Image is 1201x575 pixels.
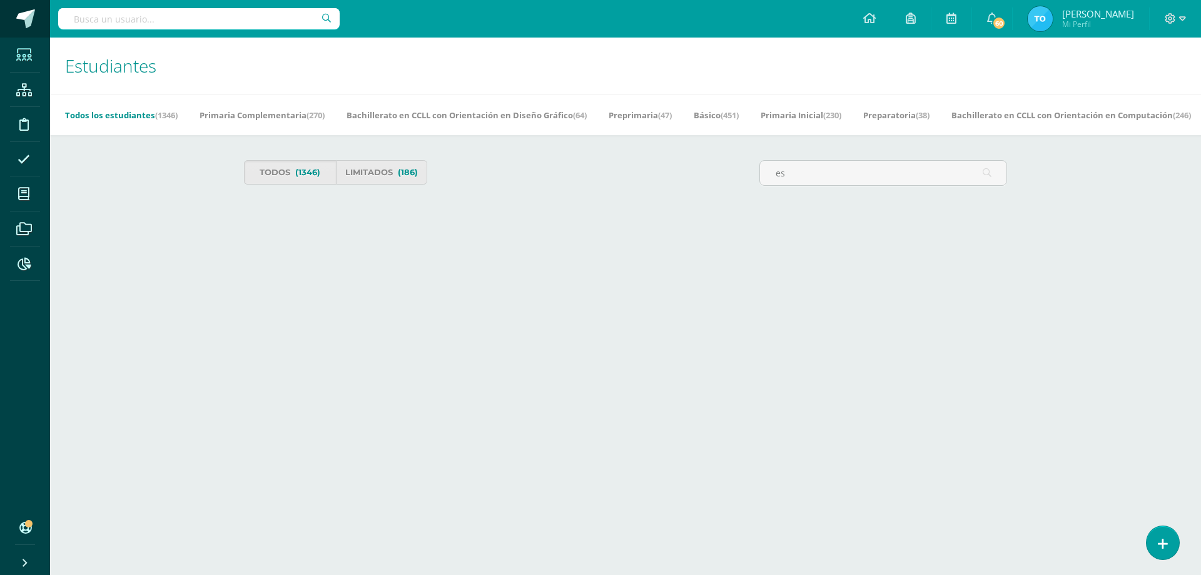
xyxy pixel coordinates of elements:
span: (270) [307,109,325,121]
span: Mi Perfil [1062,19,1134,29]
a: Preprimaria(47) [609,105,672,125]
a: Bachillerato en CCLL con Orientación en Computación(246) [951,105,1191,125]
span: (1346) [295,161,320,184]
span: (246) [1173,109,1191,121]
a: Bachillerato en CCLL con Orientación en Diseño Gráfico(64) [347,105,587,125]
a: Primaria Complementaria(270) [200,105,325,125]
span: (1346) [155,109,178,121]
a: Primaria Inicial(230) [761,105,841,125]
a: Básico(451) [694,105,739,125]
a: Todos(1346) [244,160,336,185]
a: Todos los estudiantes(1346) [65,105,178,125]
span: (230) [823,109,841,121]
span: (186) [398,161,418,184]
span: [PERSON_NAME] [1062,8,1134,20]
span: Estudiantes [65,54,156,78]
img: 76a3483454ffa6e9dcaa95aff092e504.png [1028,6,1053,31]
a: Limitados(186) [336,160,428,185]
span: 60 [992,16,1006,30]
input: Busca un usuario... [58,8,340,29]
span: (38) [916,109,930,121]
span: (47) [658,109,672,121]
a: Preparatoria(38) [863,105,930,125]
input: Busca al estudiante aquí... [760,161,1006,185]
span: (451) [721,109,739,121]
span: (64) [573,109,587,121]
